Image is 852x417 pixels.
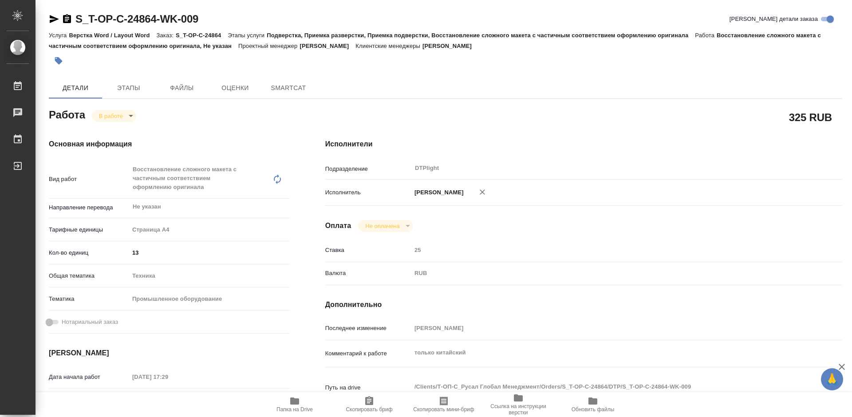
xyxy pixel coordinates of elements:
[107,83,150,94] span: Этапы
[129,246,290,259] input: ✎ Введи что-нибудь
[157,32,176,39] p: Заказ:
[276,406,313,413] span: Папка на Drive
[406,392,481,417] button: Скопировать мини-бриф
[325,165,411,173] p: Подразделение
[556,392,630,417] button: Обновить файлы
[228,32,267,39] p: Этапы услуги
[325,383,411,392] p: Путь на drive
[49,14,59,24] button: Скопировать ссылку для ЯМессенджера
[49,32,69,39] p: Услуга
[411,379,799,394] textarea: /Clients/Т-ОП-С_Русал Глобал Менеджмент/Orders/S_T-OP-C-24864/DTP/S_T-OP-C-24864-WK-009
[214,83,256,94] span: Оценки
[49,139,290,149] h4: Основная информация
[49,373,129,382] p: Дата начала работ
[161,83,203,94] span: Файлы
[824,370,840,389] span: 🙏
[411,244,799,256] input: Пустое поле
[49,51,68,71] button: Добавить тэг
[346,406,392,413] span: Скопировать бриф
[473,182,492,202] button: Удалить исполнителя
[325,269,411,278] p: Валюта
[129,222,290,237] div: Страница А4
[325,139,842,149] h4: Исполнители
[325,188,411,197] p: Исполнитель
[325,349,411,358] p: Комментарий к работе
[257,392,332,417] button: Папка на Drive
[129,291,290,307] div: Промышленное оборудование
[75,13,198,25] a: S_T-OP-C-24864-WK-009
[355,43,422,49] p: Клиентские менеджеры
[363,222,402,230] button: Не оплачена
[422,43,478,49] p: [PERSON_NAME]
[695,32,717,39] p: Работа
[238,43,300,49] p: Проектный менеджер
[572,406,615,413] span: Обновить файлы
[789,110,832,125] h2: 325 RUB
[49,203,129,212] p: Направление перевода
[486,403,550,416] span: Ссылка на инструкции верстки
[176,32,228,39] p: S_T-OP-C-24864
[411,345,799,360] textarea: только китайский
[129,268,290,283] div: Техника
[821,368,843,390] button: 🙏
[96,112,126,120] button: В работе
[730,15,818,24] span: [PERSON_NAME] детали заказа
[49,225,129,234] p: Тарифные единицы
[325,220,351,231] h4: Оплата
[325,246,411,255] p: Ставка
[411,322,799,334] input: Пустое поле
[49,295,129,303] p: Тематика
[49,175,129,184] p: Вид работ
[49,248,129,257] p: Кол-во единиц
[49,271,129,280] p: Общая тематика
[267,83,310,94] span: SmartCat
[62,14,72,24] button: Скопировать ссылку
[69,32,156,39] p: Верстка Word / Layout Word
[49,348,290,358] h4: [PERSON_NAME]
[411,266,799,281] div: RUB
[129,370,207,383] input: Пустое поле
[358,220,413,232] div: В работе
[411,188,464,197] p: [PERSON_NAME]
[267,32,695,39] p: Подверстка, Приемка разверстки, Приемка подверстки, Восстановление сложного макета с частичным со...
[413,406,474,413] span: Скопировать мини-бриф
[49,106,85,122] h2: Работа
[54,83,97,94] span: Детали
[325,299,842,310] h4: Дополнительно
[62,318,118,327] span: Нотариальный заказ
[332,392,406,417] button: Скопировать бриф
[481,392,556,417] button: Ссылка на инструкции верстки
[92,110,136,122] div: В работе
[300,43,355,49] p: [PERSON_NAME]
[325,324,411,333] p: Последнее изменение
